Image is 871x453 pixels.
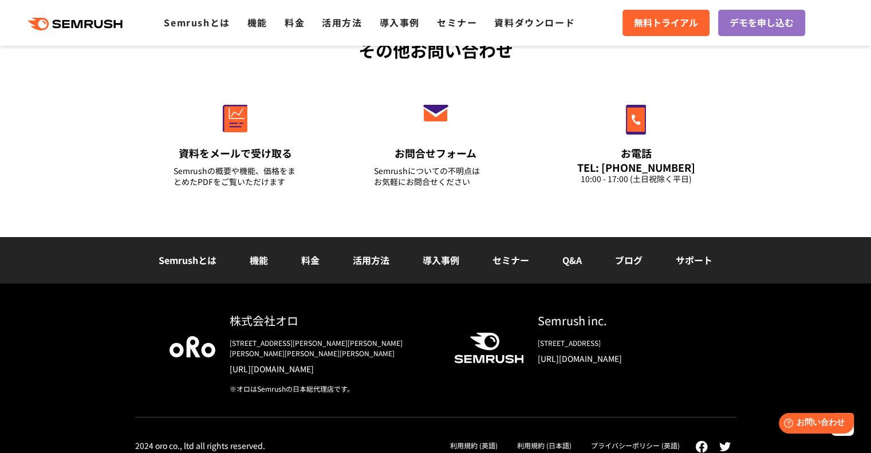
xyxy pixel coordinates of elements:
[437,15,477,29] a: セミナー
[149,80,321,202] a: 資料をメールで受け取る Semrushの概要や機能、価格をまとめたPDFをご覧いただけます
[159,253,216,267] a: Semrushとは
[494,15,575,29] a: 資料ダウンロード
[574,161,698,174] div: TEL: [PHONE_NUMBER]
[230,384,436,394] div: ※オロはSemrushの日本総代理店です。
[247,15,267,29] a: 機能
[301,253,320,267] a: 料金
[562,253,582,267] a: Q&A
[538,353,702,364] a: [URL][DOMAIN_NAME]
[423,253,459,267] a: 導入事例
[230,312,436,329] div: 株式会社オロ
[250,253,268,267] a: 機能
[350,80,522,202] a: お問合せフォーム Semrushについての不明点はお気軽にお問合せください
[230,363,436,375] a: [URL][DOMAIN_NAME]
[230,338,436,359] div: [STREET_ADDRESS][PERSON_NAME][PERSON_NAME][PERSON_NAME][PERSON_NAME][PERSON_NAME]
[517,440,572,450] a: 利用規約 (日本語)
[353,253,389,267] a: 活用方法
[135,440,265,451] div: 2024 oro co., ltd all rights reserved.
[285,15,305,29] a: 料金
[380,15,420,29] a: 導入事例
[374,146,498,160] div: お問合せフォーム
[164,15,230,29] a: Semrushとは
[538,338,702,348] div: [STREET_ADDRESS]
[718,10,805,36] a: デモを申し込む
[174,166,297,187] div: Semrushの概要や機能、価格をまとめたPDFをご覧いただけます
[574,146,698,160] div: お電話
[574,174,698,184] div: 10:00 - 17:00 (土日祝除く平日)
[374,166,498,187] div: Semrushについての不明点は お気軽にお問合せください
[719,442,731,451] img: twitter
[492,253,529,267] a: セミナー
[322,15,362,29] a: 活用方法
[591,440,680,450] a: プライバシーポリシー (英語)
[622,10,710,36] a: 無料トライアル
[730,15,794,30] span: デモを申し込む
[174,146,297,160] div: 資料をメールで受け取る
[615,253,643,267] a: ブログ
[634,15,698,30] span: 無料トライアル
[135,37,736,63] div: その他お問い合わせ
[538,312,702,329] div: Semrush inc.
[695,440,708,453] img: facebook
[450,440,498,450] a: 利用規約 (英語)
[170,336,215,357] img: oro company
[676,253,712,267] a: サポート
[769,408,858,440] iframe: Help widget launcher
